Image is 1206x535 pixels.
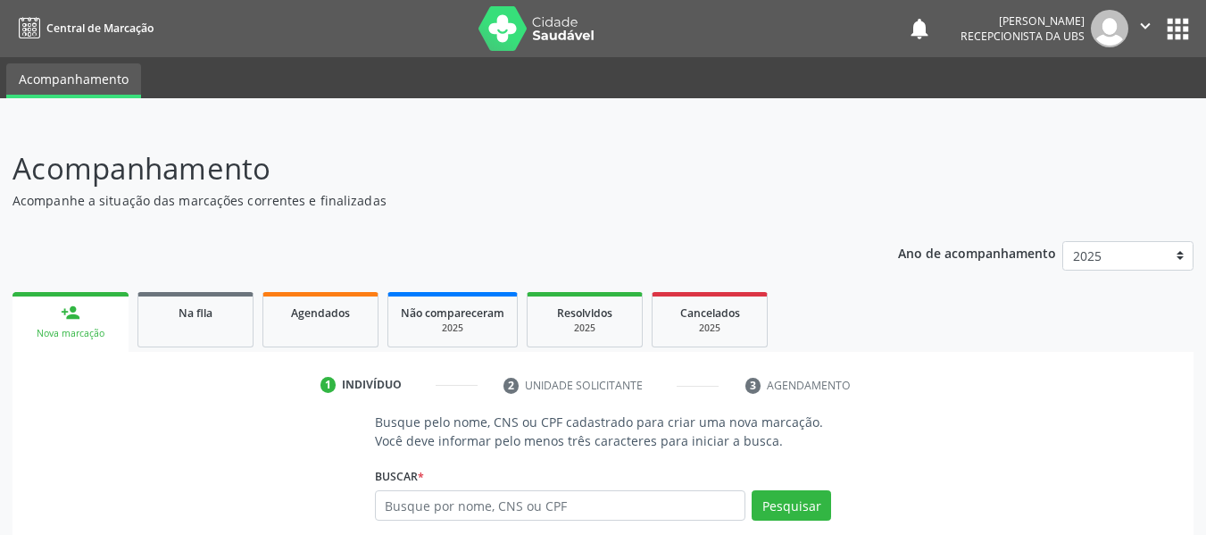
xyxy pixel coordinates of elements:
[540,322,629,335] div: 2025
[12,13,154,43] a: Central de Marcação
[12,146,839,191] p: Acompanhamento
[401,305,504,321] span: Não compareceram
[375,413,832,450] p: Busque pelo nome, CNS ou CPF cadastrado para criar uma nova marcação. Você deve informar pelo men...
[375,490,746,521] input: Busque por nome, CNS ou CPF
[752,490,831,521] button: Pesquisar
[961,13,1085,29] div: [PERSON_NAME]
[665,322,754,335] div: 2025
[898,241,1056,263] p: Ano de acompanhamento
[46,21,154,36] span: Central de Marcação
[179,305,212,321] span: Na fila
[1091,10,1128,47] img: img
[61,303,80,322] div: person_add
[1128,10,1162,47] button: 
[961,29,1085,44] span: Recepcionista da UBS
[320,377,337,393] div: 1
[680,305,740,321] span: Cancelados
[12,191,839,210] p: Acompanhe a situação das marcações correntes e finalizadas
[291,305,350,321] span: Agendados
[375,463,424,490] label: Buscar
[1135,16,1155,36] i: 
[401,322,504,335] div: 2025
[1162,13,1194,45] button: apps
[342,377,402,393] div: Indivíduo
[907,16,932,41] button: notifications
[557,305,612,321] span: Resolvidos
[25,327,116,340] div: Nova marcação
[6,63,141,98] a: Acompanhamento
